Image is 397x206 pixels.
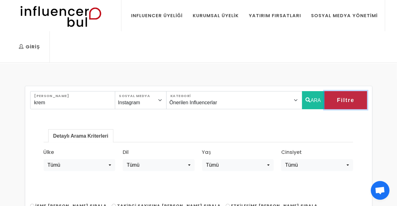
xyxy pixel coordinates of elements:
label: Cinsiyet [281,149,302,156]
div: Tümü [48,161,107,169]
a: Detaylı Arama Kriterleri [49,130,113,142]
div: Tümü [127,161,187,169]
div: Yatırım Fırsatları [249,12,301,19]
div: Tümü [285,161,345,169]
div: Tümü [206,161,266,169]
button: ARA [302,91,325,109]
div: Giriş [19,43,40,50]
label: Dil [123,149,129,156]
span: Filtre [337,95,354,105]
button: Tümü [44,159,116,171]
a: Giriş [14,31,45,62]
div: Kurumsal Üyelik [193,12,239,19]
button: Tümü [281,159,353,171]
a: Açık sohbet [371,181,390,200]
div: Sosyal Medya Yönetimi [311,12,378,19]
div: Influencer Üyeliği [131,12,183,19]
button: Filtre [324,91,367,109]
label: Ülke [44,149,54,156]
input: Search.. [30,91,115,109]
button: Tümü [123,159,195,171]
button: Tümü [202,159,274,171]
label: Yaş [202,149,211,156]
